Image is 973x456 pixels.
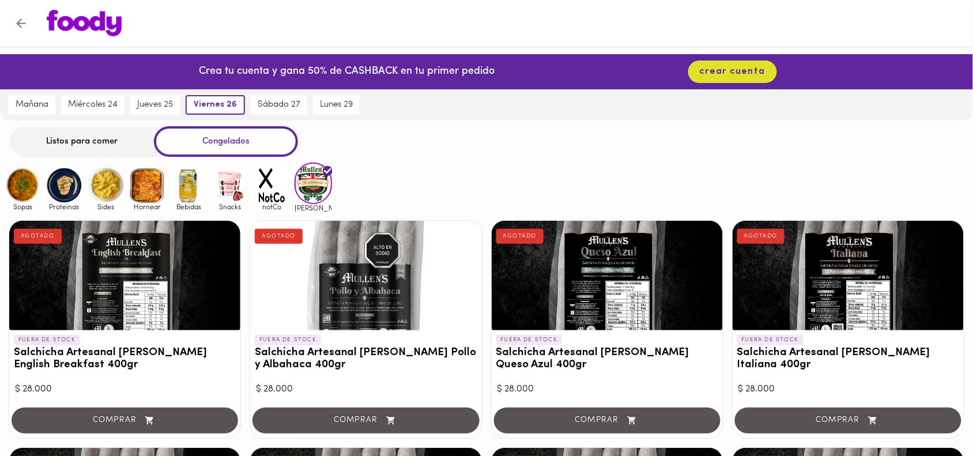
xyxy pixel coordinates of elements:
img: Sides [87,167,125,204]
button: viernes 26 [186,95,245,115]
h3: Salchicha Artesanal [PERSON_NAME] Queso Azul 400gr [496,347,718,371]
div: $ 28.000 [15,383,235,396]
img: Proteinas [46,167,83,204]
p: FUERA DE STOCK [255,335,321,345]
span: viernes 26 [194,100,237,110]
img: logo.png [47,10,122,36]
div: AGOTADO [255,229,303,244]
button: jueves 25 [130,95,180,115]
img: mullens [295,163,332,203]
div: Congelados [154,126,298,157]
div: Salchicha Artesanal Mullens Pollo y Albahaca 400gr [250,221,481,330]
p: Crea tu cuenta y gana 50% de CASHBACK en tu primer pedido [199,65,495,80]
h3: Salchicha Artesanal [PERSON_NAME] English Breakfast 400gr [14,347,236,371]
img: Sopas [4,167,42,204]
span: mañana [16,100,48,110]
span: [PERSON_NAME] [295,204,332,212]
button: sábado 27 [251,95,307,115]
span: miércoles 24 [68,100,118,110]
div: Salchicha Artesanal Mullens English Breakfast 400gr [9,221,240,330]
button: lunes 29 [313,95,360,115]
div: $ 28.000 [256,383,476,396]
h3: Salchicha Artesanal [PERSON_NAME] Pollo y Albahaca 400gr [255,347,477,371]
p: FUERA DE STOCK [737,335,804,345]
img: Hornear [129,167,166,204]
span: Sides [87,203,125,210]
span: notCo [253,203,291,210]
div: AGOTADO [14,229,62,244]
span: crear cuenta [700,66,765,77]
div: AGOTADO [496,229,544,244]
span: jueves 25 [137,100,173,110]
h3: Salchicha Artesanal [PERSON_NAME] Italiana 400gr [737,347,959,371]
p: FUERA DE STOCK [496,335,563,345]
iframe: Messagebird Livechat Widget [906,389,961,444]
span: Hornear [129,203,166,210]
div: Salchicha Artesanal Mullens Queso Azul 400gr [492,221,723,330]
div: Listos para comer [10,126,154,157]
button: mañana [9,95,55,115]
div: AGOTADO [737,229,785,244]
img: Bebidas [170,167,208,204]
button: miércoles 24 [61,95,125,115]
div: Salchicha Artesanal Mullens Italiana 400gr [733,221,964,330]
span: lunes 29 [320,100,353,110]
button: crear cuenta [688,61,777,83]
button: Volver [7,9,35,37]
span: Proteinas [46,203,83,210]
span: Sopas [4,203,42,210]
span: sábado 27 [258,100,300,110]
img: Snacks [212,167,249,204]
span: Bebidas [170,203,208,210]
div: $ 28.000 [738,383,958,396]
img: notCo [253,167,291,204]
p: FUERA DE STOCK [14,335,80,345]
span: Snacks [212,203,249,210]
div: $ 28.000 [497,383,717,396]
